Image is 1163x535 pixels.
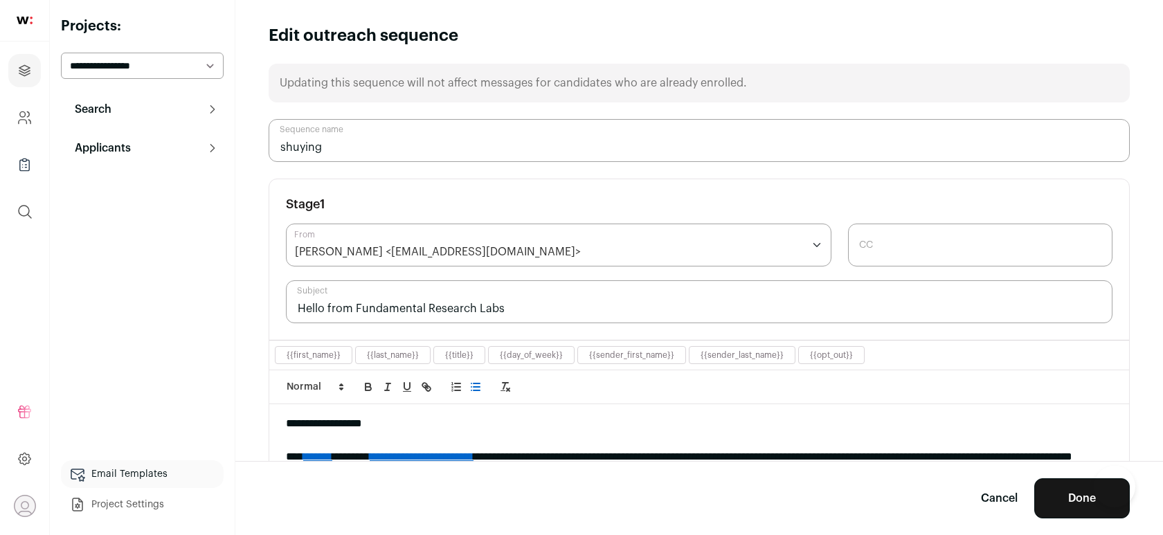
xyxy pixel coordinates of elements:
[61,460,224,488] a: Email Templates
[61,491,224,518] a: Project Settings
[8,54,41,87] a: Projects
[1094,466,1135,507] iframe: Help Scout Beacon - Open
[981,490,1018,507] a: Cancel
[367,350,419,361] button: {{last_name}}
[445,350,474,361] button: {{title}}
[66,140,131,156] p: Applicants
[287,350,341,361] button: {{first_name}}
[286,196,325,212] h3: Stage
[1034,478,1130,518] button: Done
[61,134,224,162] button: Applicants
[701,350,784,361] button: {{sender_last_name}}
[8,101,41,134] a: Company and ATS Settings
[8,148,41,181] a: Company Lists
[17,17,33,24] img: wellfound-shorthand-0d5821cbd27db2630d0214b213865d53afaa358527fdda9d0ea32b1df1b89c2c.svg
[589,350,674,361] button: {{sender_first_name}}
[810,350,853,361] button: {{opt_out}}
[320,198,325,210] span: 1
[269,64,1130,102] div: Updating this sequence will not affect messages for candidates who are already enrolled.
[269,119,1130,162] input: Sequence name
[61,96,224,123] button: Search
[295,244,581,260] div: [PERSON_NAME] <[EMAIL_ADDRESS][DOMAIN_NAME]>
[286,280,1112,323] input: Subject
[14,495,36,517] button: Open dropdown
[269,25,458,47] h1: Edit outreach sequence
[61,17,224,36] h2: Projects:
[66,101,111,118] p: Search
[848,224,1112,266] input: CC
[500,350,563,361] button: {{day_of_week}}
